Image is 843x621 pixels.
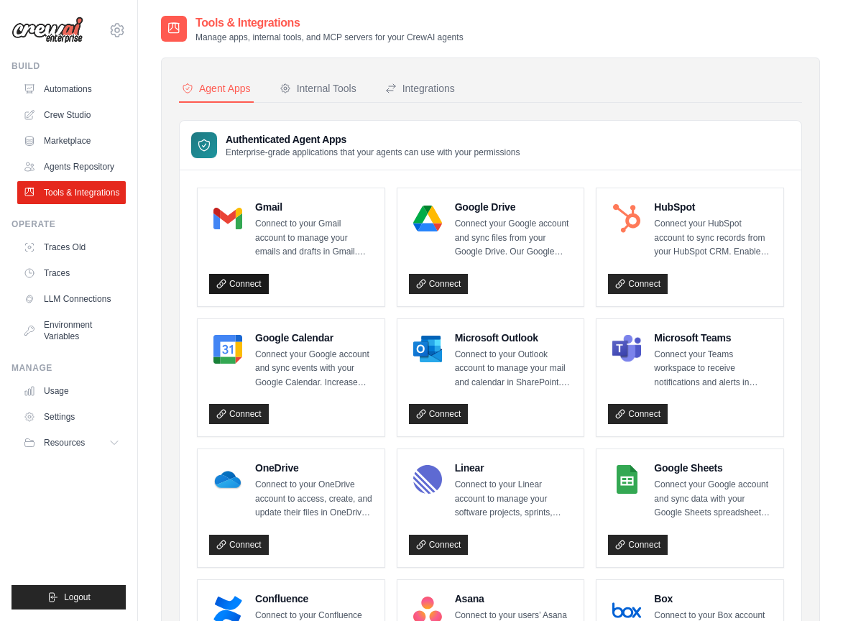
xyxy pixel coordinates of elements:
[11,362,126,374] div: Manage
[455,200,573,214] h4: Google Drive
[455,331,573,345] h4: Microsoft Outlook
[11,585,126,609] button: Logout
[17,103,126,126] a: Crew Studio
[17,379,126,402] a: Usage
[382,75,458,103] button: Integrations
[17,431,126,454] button: Resources
[255,217,373,259] p: Connect to your Gmail account to manage your emails and drafts in Gmail. Increase your team’s pro...
[612,465,641,494] img: Google Sheets Logo
[608,404,668,424] a: Connect
[213,335,242,364] img: Google Calendar Logo
[608,535,668,555] a: Connect
[654,217,772,259] p: Connect your HubSpot account to sync records from your HubSpot CRM. Enable your sales team to clo...
[280,81,356,96] div: Internal Tools
[385,81,455,96] div: Integrations
[44,437,85,448] span: Resources
[654,461,772,475] h4: Google Sheets
[209,274,269,294] a: Connect
[455,478,573,520] p: Connect to your Linear account to manage your software projects, sprints, tasks, and bug tracking...
[413,204,442,233] img: Google Drive Logo
[255,200,373,214] h4: Gmail
[11,218,126,230] div: Operate
[195,32,464,43] p: Manage apps, internal tools, and MCP servers for your CrewAI agents
[255,478,373,520] p: Connect to your OneDrive account to access, create, and update their files in OneDrive. Increase ...
[11,60,126,72] div: Build
[179,75,254,103] button: Agent Apps
[455,348,573,390] p: Connect to your Outlook account to manage your mail and calendar in SharePoint. Increase your tea...
[255,331,373,345] h4: Google Calendar
[17,262,126,285] a: Traces
[409,274,469,294] a: Connect
[17,78,126,101] a: Automations
[255,592,373,606] h4: Confluence
[455,217,573,259] p: Connect your Google account and sync files from your Google Drive. Our Google Drive integration e...
[409,404,469,424] a: Connect
[17,129,126,152] a: Marketplace
[11,17,83,44] img: Logo
[413,465,442,494] img: Linear Logo
[612,204,641,233] img: HubSpot Logo
[17,236,126,259] a: Traces Old
[213,204,242,233] img: Gmail Logo
[654,592,772,606] h4: Box
[255,461,373,475] h4: OneDrive
[608,274,668,294] a: Connect
[17,155,126,178] a: Agents Repository
[17,405,126,428] a: Settings
[409,535,469,555] a: Connect
[455,461,573,475] h4: Linear
[17,181,126,204] a: Tools & Integrations
[226,147,520,158] p: Enterprise-grade applications that your agents can use with your permissions
[277,75,359,103] button: Internal Tools
[64,592,91,603] span: Logout
[654,331,772,345] h4: Microsoft Teams
[213,465,242,494] img: OneDrive Logo
[226,132,520,147] h3: Authenticated Agent Apps
[413,335,442,364] img: Microsoft Outlook Logo
[17,313,126,348] a: Environment Variables
[182,81,251,96] div: Agent Apps
[455,592,573,606] h4: Asana
[654,200,772,214] h4: HubSpot
[17,287,126,310] a: LLM Connections
[209,404,269,424] a: Connect
[195,14,464,32] h2: Tools & Integrations
[255,348,373,390] p: Connect your Google account and sync events with your Google Calendar. Increase your productivity...
[654,348,772,390] p: Connect your Teams workspace to receive notifications and alerts in Teams. Stay connected to impo...
[654,478,772,520] p: Connect your Google account and sync data with your Google Sheets spreadsheets. Our Google Sheets...
[209,535,269,555] a: Connect
[612,335,641,364] img: Microsoft Teams Logo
